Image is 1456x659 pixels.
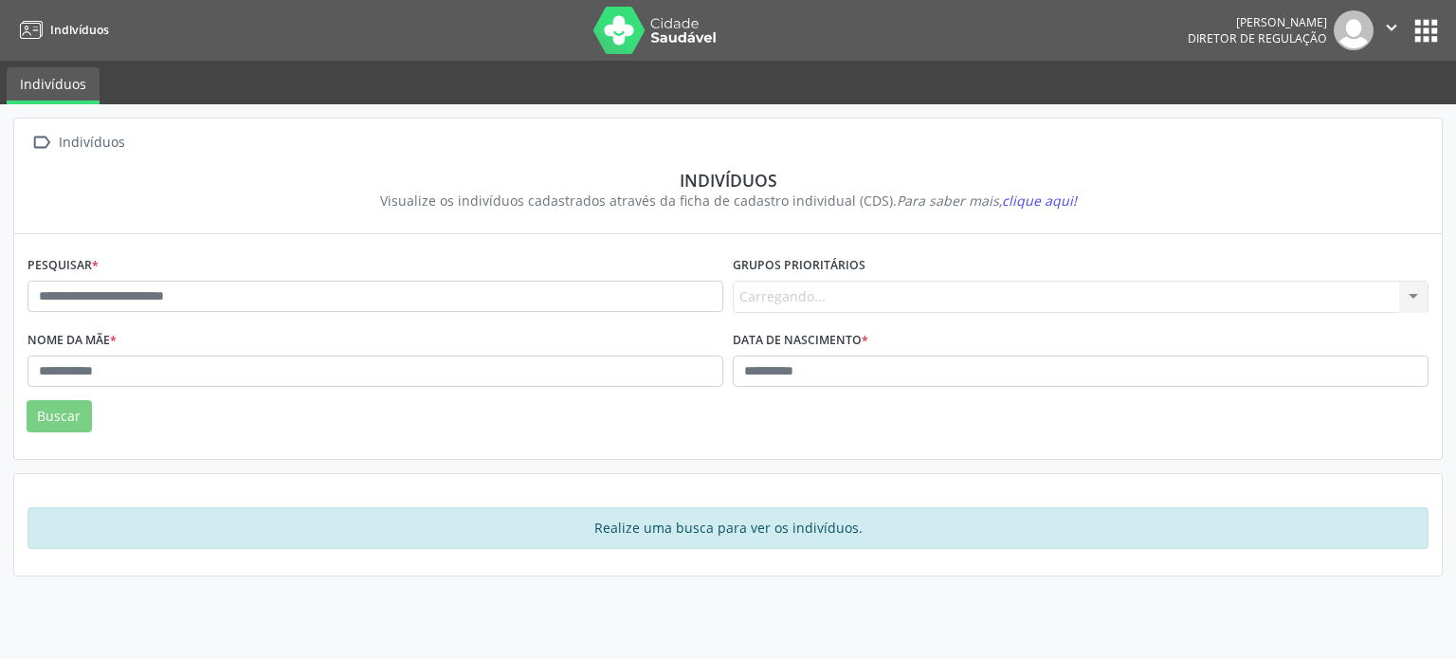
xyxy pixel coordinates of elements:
[1374,10,1410,50] button: 
[27,507,1429,549] div: Realize uma busca para ver os indivíduos.
[733,251,865,281] label: Grupos prioritários
[1410,14,1443,47] button: apps
[55,129,128,156] div: Indivíduos
[1188,30,1327,46] span: Diretor de regulação
[27,129,128,156] a:  Indivíduos
[1334,10,1374,50] img: img
[27,326,117,356] label: Nome da mãe
[1188,14,1327,30] div: [PERSON_NAME]
[27,400,92,432] button: Buscar
[13,14,109,46] a: Indivíduos
[41,170,1415,191] div: Indivíduos
[1381,17,1402,38] i: 
[733,326,868,356] label: Data de nascimento
[27,251,99,281] label: Pesquisar
[41,191,1415,211] div: Visualize os indivíduos cadastrados através da ficha de cadastro individual (CDS).
[1002,192,1077,210] span: clique aqui!
[50,22,109,38] span: Indivíduos
[897,192,1077,210] i: Para saber mais,
[27,129,55,156] i: 
[7,67,100,104] a: Indivíduos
